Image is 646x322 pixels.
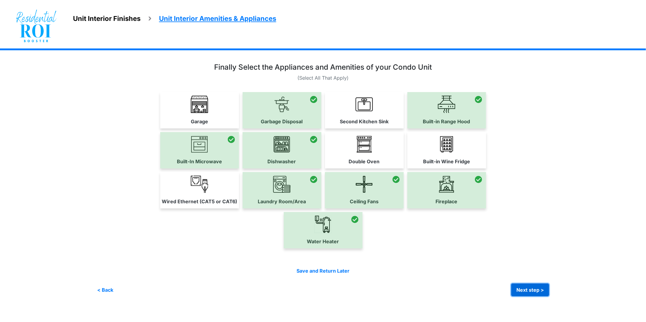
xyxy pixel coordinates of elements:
[349,158,380,165] label: Double Oven
[356,136,373,153] img: Double_Oven_Icon_4.png
[73,15,141,22] span: Unit Interior Finishes
[511,284,549,296] button: Next step >
[191,176,208,193] img: home-wired-CAT5-CAT6.png
[214,63,432,72] h3: Finally Select the Appliances and Amenities of your Condo Unit
[162,198,237,205] label: Wired Ethernet (CAT5 or CAT6)
[191,118,208,125] label: Garage
[423,158,470,165] label: Built-in Wine Fridge
[97,74,549,81] p: (Select All That Apply)
[356,96,373,113] img: second-kitchen-sink_tKaxt2I.png
[97,284,114,296] button: < Back
[15,9,58,43] img: spp logo
[191,96,208,113] img: garage-detached_n5XMoWg_se3B6pt.png
[340,118,389,125] label: Second Kitchen Sink
[438,136,455,153] img: built-in-wine-fridge.png
[296,268,350,274] a: Save and Return Later
[159,15,276,22] span: Unit Interior Amenities & Appliances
